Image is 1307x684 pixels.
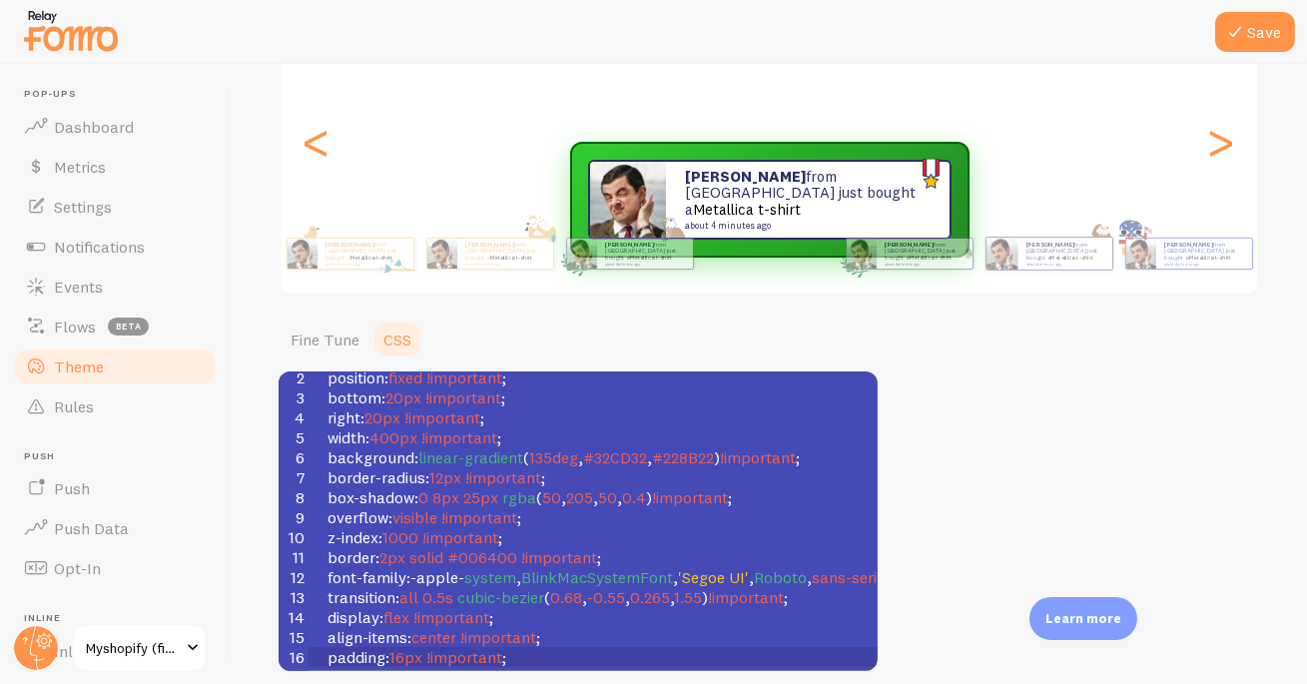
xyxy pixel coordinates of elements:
[622,487,646,507] span: 0.4
[1209,70,1233,214] div: Next slide
[426,647,502,667] span: !important
[605,241,653,249] strong: [PERSON_NAME]
[327,587,395,607] span: transition
[312,507,521,527] span: : ;
[426,367,502,387] span: !important
[305,70,328,214] div: Previous slide
[686,167,807,186] strong: [PERSON_NAME]
[583,447,647,467] span: #32CD32
[327,527,378,547] span: z-index
[567,239,597,269] img: Fomo
[465,262,543,266] small: about 4 minutes ago
[429,467,461,487] span: 12px
[54,197,112,217] span: Settings
[605,262,683,266] small: about 4 minutes ago
[279,607,308,627] div: 14
[542,487,561,507] span: 50
[279,487,308,507] div: 8
[686,169,930,231] p: from [GEOGRAPHIC_DATA] just bought a
[463,487,498,507] span: 25px
[12,386,218,426] a: Rules
[910,254,953,262] a: Metallica t-shirt
[812,567,882,587] span: sans-serif
[1026,262,1102,266] small: about 4 minutes ago
[288,239,318,269] img: Fomo
[54,317,96,337] span: Flows
[312,407,484,427] span: : ;
[678,567,749,587] span: 'Segoe UI'
[457,587,544,607] span: cubic-bezier
[464,567,516,587] span: system
[312,467,545,487] span: : ;
[72,624,207,672] a: Myshopify (fizzcraft)
[12,227,218,267] a: Notifications
[986,238,1018,270] img: Fomo
[312,367,506,387] span: : ;
[326,241,373,249] strong: [PERSON_NAME]
[279,320,371,359] a: Fine Tune
[630,587,670,607] span: 0.265
[422,587,453,607] span: 0.5s
[279,467,308,487] div: 7
[441,507,517,527] span: !important
[490,254,533,262] a: Metallica t-shirt
[327,427,365,447] span: width
[1026,241,1074,249] strong: [PERSON_NAME]
[279,507,308,527] div: 9
[425,387,501,407] span: !important
[312,587,788,607] span: : ( , , , ) ;
[54,558,101,578] span: Opt-In
[885,241,965,266] p: from [GEOGRAPHIC_DATA] just bought a
[418,447,523,467] span: linear-gradient
[12,548,218,588] a: Opt-In
[369,427,417,447] span: 400px
[327,567,406,587] span: font-family
[521,547,597,567] span: !important
[279,547,308,567] div: 11
[847,239,877,269] img: Fomo
[12,107,218,147] a: Dashboard
[465,241,545,266] p: from [GEOGRAPHIC_DATA] just bought a
[598,487,617,507] span: 50
[12,267,218,307] a: Events
[54,277,103,297] span: Events
[24,450,218,463] span: Push
[652,447,714,467] span: #228B22
[708,587,784,607] span: !important
[327,607,379,627] span: display
[630,254,673,262] a: Metallica t-shirt
[409,547,443,567] span: solid
[385,387,421,407] span: 20px
[327,487,414,507] span: box-shadow
[327,507,388,527] span: overflow
[1050,254,1093,262] a: Metallica t-shirt
[12,508,218,548] a: Push Data
[279,647,308,667] div: 16
[410,567,464,587] span: -apple-
[54,237,145,257] span: Notifications
[521,567,673,587] span: BlinkMacSystemFont
[460,627,536,647] span: !important
[312,447,800,467] span: : ( , , ) ;
[312,527,502,547] span: : ;
[529,447,578,467] span: 135deg
[327,467,425,487] span: border-radius
[24,88,218,101] span: Pop-ups
[1164,241,1244,266] p: from [GEOGRAPHIC_DATA] just bought a
[12,187,218,227] a: Settings
[1189,254,1232,262] a: Metallica t-shirt
[587,587,625,607] span: -0.55
[24,612,218,625] span: Inline
[418,487,428,507] span: 0
[1164,241,1212,249] strong: [PERSON_NAME]
[279,527,308,547] div: 10
[1126,239,1156,269] img: Fomo
[447,547,517,567] span: #006400
[694,200,802,219] a: Metallica t-shirt
[279,447,308,467] div: 6
[371,320,423,359] a: CSS
[566,487,593,507] span: 205
[54,518,129,538] span: Push Data
[605,241,685,266] p: from [GEOGRAPHIC_DATA] just bought a
[392,507,437,527] span: visible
